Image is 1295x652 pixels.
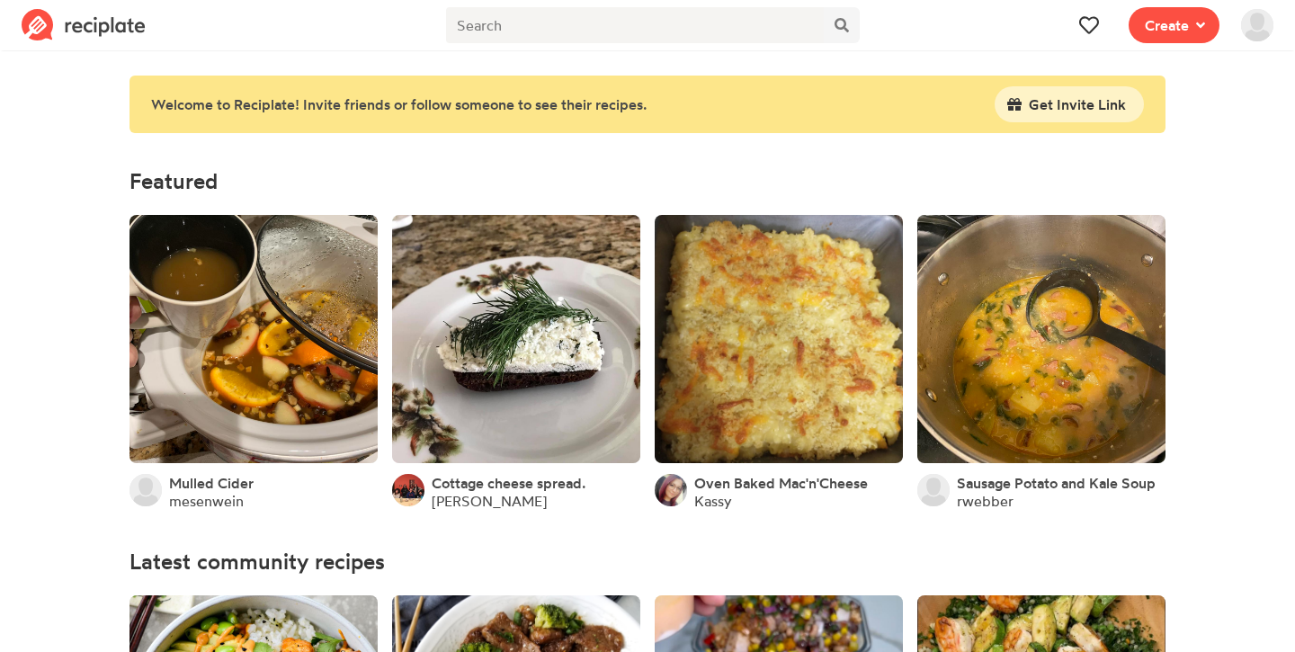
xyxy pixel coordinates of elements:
[1241,9,1273,41] img: User's avatar
[1145,14,1189,36] span: Create
[432,492,547,510] a: [PERSON_NAME]
[22,9,146,41] img: Reciplate
[655,474,687,506] img: User's avatar
[151,94,973,115] div: Welcome to Reciplate! Invite friends or follow someone to see their recipes.
[129,474,162,506] img: User's avatar
[917,474,950,506] img: User's avatar
[129,169,1165,193] h4: Featured
[1129,7,1219,43] button: Create
[446,7,824,43] input: Search
[694,492,732,510] a: Kassy
[169,474,254,492] a: Mulled Cider
[169,492,244,510] a: mesenwein
[129,549,1165,574] h4: Latest community recipes
[957,492,1014,510] a: rwebber
[957,474,1156,492] a: Sausage Potato and Kale Soup
[1029,94,1126,115] span: Get Invite Link
[694,474,868,492] a: Oven Baked Mac'n'Cheese
[432,474,585,492] a: Cottage cheese spread.
[995,86,1144,122] button: Get Invite Link
[392,474,424,506] img: User's avatar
